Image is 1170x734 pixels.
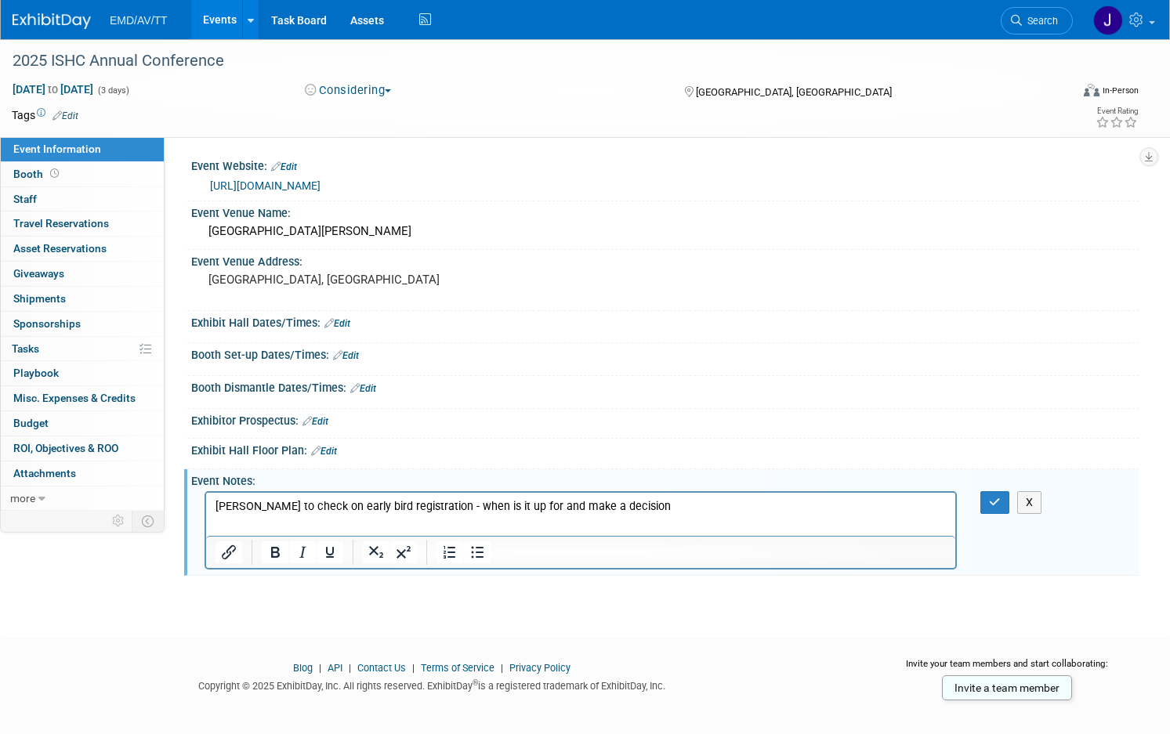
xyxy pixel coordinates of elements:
[317,541,343,563] button: Underline
[47,168,62,179] span: Booth not reserved yet
[13,392,136,404] span: Misc. Expenses & Credits
[13,467,76,479] span: Attachments
[333,350,359,361] a: Edit
[289,541,316,563] button: Italic
[1,237,164,261] a: Asset Reservations
[1,411,164,436] a: Budget
[363,541,389,563] button: Subscript
[408,662,418,674] span: |
[13,143,101,155] span: Event Information
[1,137,164,161] a: Event Information
[7,47,1043,75] div: 2025 ISHC Annual Conference
[1,486,164,511] a: more
[13,217,109,230] span: Travel Reservations
[203,219,1127,244] div: [GEOGRAPHIC_DATA][PERSON_NAME]
[12,342,39,355] span: Tasks
[191,250,1139,269] div: Event Venue Address:
[311,446,337,457] a: Edit
[262,541,288,563] button: Bold
[473,678,478,687] sup: ®
[216,541,242,563] button: Insert/edit link
[875,657,1139,681] div: Invite your team members and start collaborating:
[13,442,118,454] span: ROI, Objectives & ROO
[191,154,1139,175] div: Event Website:
[110,14,168,27] span: EMD/AV/TT
[324,318,350,329] a: Edit
[96,85,129,96] span: (3 days)
[315,662,325,674] span: |
[191,201,1139,221] div: Event Venue Name:
[302,416,328,427] a: Edit
[1,312,164,336] a: Sponsorships
[191,343,1139,363] div: Booth Set-up Dates/Times:
[970,81,1139,105] div: Event Format
[1001,7,1073,34] a: Search
[357,662,406,674] a: Contact Us
[206,493,955,536] iframe: Rich Text Area
[942,675,1072,700] a: Invite a team member
[436,541,463,563] button: Numbered list
[1,262,164,286] a: Giveaways
[45,83,60,96] span: to
[210,179,321,192] a: [URL][DOMAIN_NAME]
[1017,491,1042,514] button: X
[191,439,1139,459] div: Exhibit Hall Floor Plan:
[271,161,297,172] a: Edit
[1102,85,1139,96] div: In-Person
[10,492,35,504] span: more
[345,662,355,674] span: |
[13,417,49,429] span: Budget
[1096,107,1138,115] div: Event Rating
[13,317,81,330] span: Sponsorships
[1,287,164,311] a: Shipments
[53,110,78,121] a: Edit
[293,662,313,674] a: Blog
[390,541,417,563] button: Superscript
[1,461,164,486] a: Attachments
[421,662,494,674] a: Terms of Service
[328,662,342,674] a: API
[350,383,376,394] a: Edit
[696,86,892,98] span: [GEOGRAPHIC_DATA], [GEOGRAPHIC_DATA]
[1,337,164,361] a: Tasks
[13,267,64,280] span: Giveaways
[12,107,78,123] td: Tags
[13,193,37,205] span: Staff
[132,511,165,531] td: Toggle Event Tabs
[497,662,507,674] span: |
[509,662,571,674] a: Privacy Policy
[191,311,1139,331] div: Exhibit Hall Dates/Times:
[1,212,164,236] a: Travel Reservations
[1,386,164,410] a: Misc. Expenses & Credits
[464,541,491,563] button: Bullet list
[1,436,164,461] a: ROI, Objectives & ROO
[191,469,1139,489] div: Event Notes:
[1,162,164,186] a: Booth
[13,242,107,255] span: Asset Reservations
[1084,84,1099,96] img: Format-Inperson.png
[1,187,164,212] a: Staff
[191,409,1139,429] div: Exhibitor Prospectus:
[13,292,66,305] span: Shipments
[12,675,851,693] div: Copyright © 2025 ExhibitDay, Inc. All rights reserved. ExhibitDay is a registered trademark of Ex...
[12,82,94,96] span: [DATE] [DATE]
[299,82,397,99] button: Considering
[1,361,164,385] a: Playbook
[1022,15,1058,27] span: Search
[13,168,62,180] span: Booth
[191,376,1139,396] div: Booth Dismantle Dates/Times:
[13,367,59,379] span: Playbook
[105,511,132,531] td: Personalize Event Tab Strip
[13,13,91,29] img: ExhibitDay
[1093,5,1123,35] img: Jolene Rheault
[208,273,569,287] pre: [GEOGRAPHIC_DATA], [GEOGRAPHIC_DATA]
